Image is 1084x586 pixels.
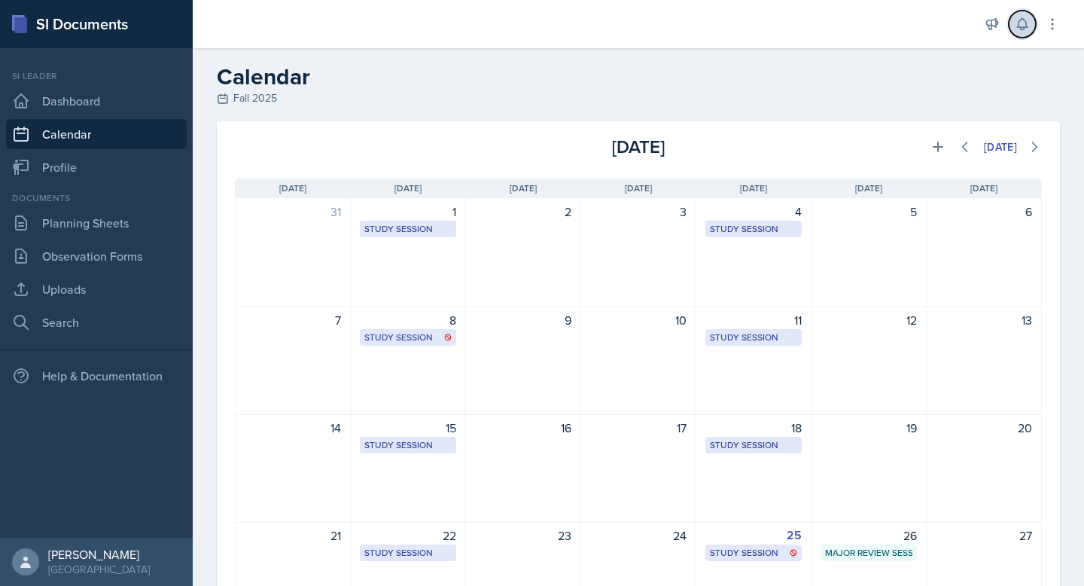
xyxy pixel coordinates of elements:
div: 13 [936,311,1032,329]
div: 5 [821,203,917,221]
div: 10 [590,311,687,329]
div: [DATE] [504,133,772,160]
div: [GEOGRAPHIC_DATA] [48,562,150,577]
div: 16 [475,419,571,437]
div: [DATE] [984,141,1017,153]
div: 3 [590,203,687,221]
div: Study Session [710,438,797,452]
div: Major Review Session [825,546,912,560]
span: [DATE] [279,182,306,195]
div: 22 [360,526,456,545]
div: 2 [475,203,571,221]
div: Study Session [710,222,797,236]
div: Si leader [6,69,187,83]
div: 19 [821,419,917,437]
a: Uploads [6,274,187,304]
div: Study Session [710,331,797,344]
a: Observation Forms [6,241,187,271]
div: 14 [245,419,341,437]
div: 18 [705,419,802,437]
div: 20 [936,419,1032,437]
div: 24 [590,526,687,545]
span: [DATE] [394,182,422,195]
div: Fall 2025 [217,90,1060,106]
h2: Calendar [217,63,1060,90]
span: [DATE] [625,182,652,195]
span: [DATE] [510,182,537,195]
button: [DATE] [974,134,1027,160]
div: 9 [475,311,571,329]
div: 23 [475,526,571,545]
div: 8 [360,311,456,329]
a: Dashboard [6,86,187,116]
a: Calendar [6,119,187,149]
div: [PERSON_NAME] [48,547,150,562]
a: Search [6,307,187,337]
div: 6 [936,203,1032,221]
div: 12 [821,311,917,329]
div: 15 [360,419,456,437]
div: 4 [705,203,802,221]
div: 27 [936,526,1032,545]
div: 11 [705,311,802,329]
div: Study Session [364,438,452,452]
div: 26 [821,526,917,545]
div: 21 [245,526,341,545]
div: Study Session [710,546,797,560]
div: 31 [245,203,341,221]
a: Profile [6,152,187,182]
div: Study Session [364,331,452,344]
div: Study Session [364,222,452,236]
div: 17 [590,419,687,437]
div: 7 [245,311,341,329]
div: 1 [360,203,456,221]
div: 25 [705,526,802,545]
span: [DATE] [740,182,767,195]
span: [DATE] [855,182,882,195]
div: Study Session [364,546,452,560]
a: Planning Sheets [6,208,187,238]
div: Documents [6,191,187,205]
span: [DATE] [970,182,997,195]
div: Help & Documentation [6,361,187,391]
